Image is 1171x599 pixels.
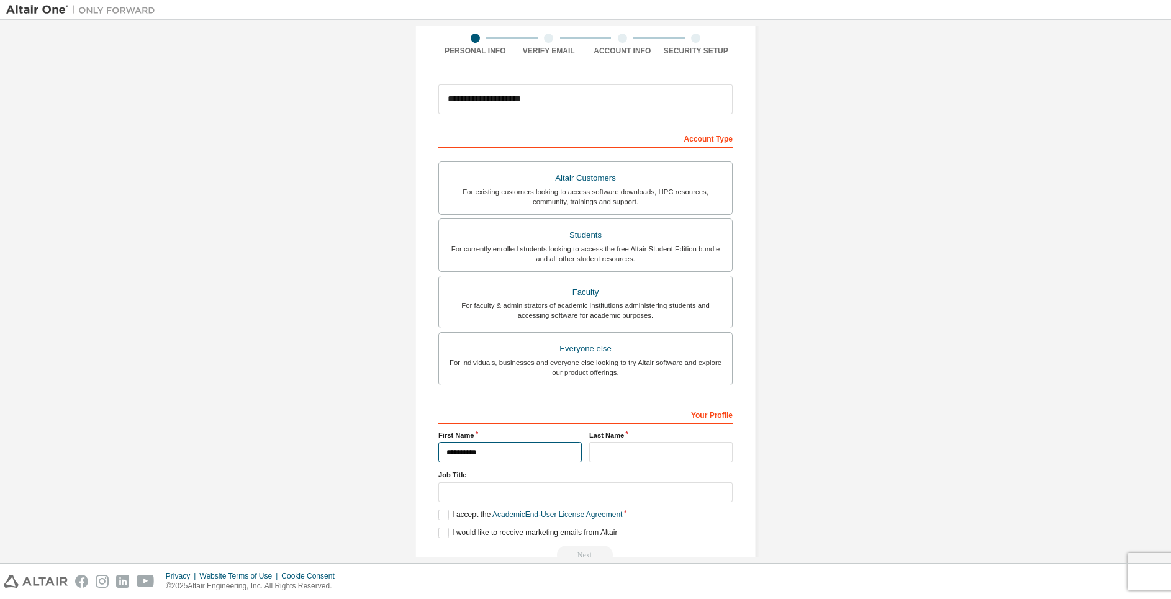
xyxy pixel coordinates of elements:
a: Academic End-User License Agreement [492,510,622,519]
div: For individuals, businesses and everyone else looking to try Altair software and explore our prod... [446,358,725,377]
div: Personal Info [438,46,512,56]
img: altair_logo.svg [4,575,68,588]
img: linkedin.svg [116,575,129,588]
div: Verify Email [512,46,586,56]
img: youtube.svg [137,575,155,588]
div: Account Type [438,128,733,148]
div: Privacy [166,571,199,581]
div: For existing customers looking to access software downloads, HPC resources, community, trainings ... [446,187,725,207]
img: facebook.svg [75,575,88,588]
label: First Name [438,430,582,440]
img: instagram.svg [96,575,109,588]
img: Altair One [6,4,161,16]
div: Security Setup [659,46,733,56]
div: Altair Customers [446,169,725,187]
div: Your Profile [438,404,733,424]
div: Website Terms of Use [199,571,281,581]
div: For faculty & administrators of academic institutions administering students and accessing softwa... [446,300,725,320]
div: Everyone else [446,340,725,358]
div: Students [446,227,725,244]
div: Faculty [446,284,725,301]
label: Last Name [589,430,733,440]
label: Job Title [438,470,733,480]
label: I accept the [438,510,622,520]
p: © 2025 Altair Engineering, Inc. All Rights Reserved. [166,581,342,592]
label: I would like to receive marketing emails from Altair [438,528,617,538]
div: Cookie Consent [281,571,341,581]
div: Account Info [585,46,659,56]
div: For currently enrolled students looking to access the free Altair Student Edition bundle and all ... [446,244,725,264]
div: Read and acccept EULA to continue [438,546,733,564]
